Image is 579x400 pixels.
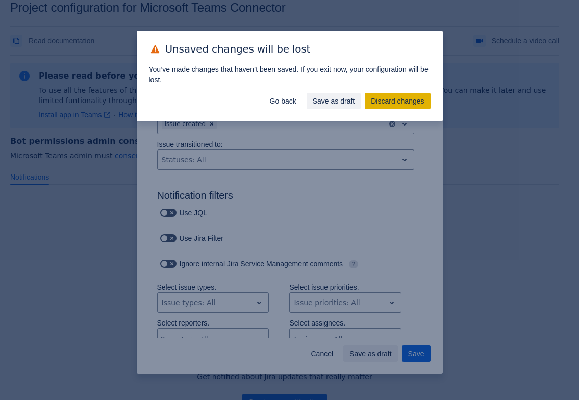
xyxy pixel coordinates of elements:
button: Save as draft [307,93,361,109]
span: Unsaved changes will be lost [165,43,311,56]
div: You’ve made changes that haven’t been saved. If you exit now, your configuration will be lost. [137,63,443,86]
span: Go back [270,93,296,109]
span: Save as draft [313,93,355,109]
button: Discard changes [365,93,430,109]
span: Discard changes [371,93,424,109]
span: warning [149,43,161,55]
button: Go back [264,93,303,109]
